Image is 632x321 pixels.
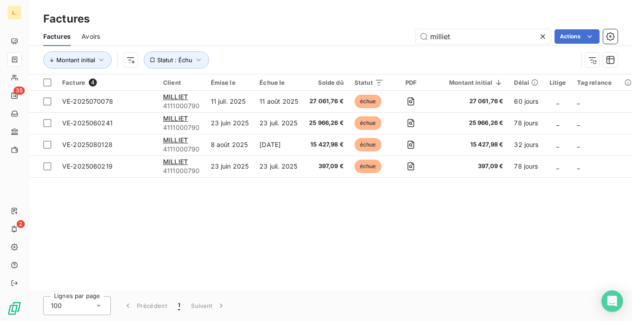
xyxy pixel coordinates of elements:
[355,116,382,130] span: échue
[309,79,344,86] div: Solde dû
[556,141,559,148] span: _
[62,79,85,86] span: Facture
[163,101,200,110] span: 4111000790
[205,112,255,134] td: 23 juin 2025
[178,301,180,310] span: 1
[43,11,90,27] h3: Factures
[355,95,382,108] span: échue
[7,301,22,316] img: Logo LeanPay
[550,79,566,86] div: Litige
[309,162,344,171] span: 397,09 €
[577,119,580,127] span: _
[163,79,200,86] div: Client
[355,79,384,86] div: Statut
[163,93,188,101] span: MILLIET
[509,156,544,177] td: 78 jours
[62,97,113,105] span: VE-2025070078
[254,112,304,134] td: 23 juil. 2025
[509,112,544,134] td: 78 jours
[438,162,503,171] span: 397,09 €
[309,119,344,128] span: 25 966,26 €
[51,301,62,310] span: 100
[259,79,298,86] div: Échue le
[163,166,200,175] span: 4111000790
[14,87,25,95] span: 35
[438,79,503,86] div: Montant initial
[205,156,255,177] td: 23 juin 2025
[62,162,113,170] span: VE-2025060219
[254,91,304,112] td: 11 août 2025
[163,145,200,154] span: 4111000790
[438,140,503,149] span: 15 427,98 €
[89,78,97,87] span: 4
[163,158,188,165] span: MILLIET
[254,134,304,156] td: [DATE]
[577,141,580,148] span: _
[395,79,427,86] div: PDF
[601,290,623,312] div: Open Intercom Messenger
[43,51,112,69] button: Montant initial
[514,79,538,86] div: Délai
[82,32,100,41] span: Avoirs
[416,29,551,44] input: Rechercher
[254,156,304,177] td: 23 juil. 2025
[163,136,188,144] span: MILLIET
[163,115,188,122] span: MILLIET
[205,91,255,112] td: 11 juil. 2025
[173,296,186,315] button: 1
[438,97,503,106] span: 27 061,76 €
[7,5,22,20] div: L.
[556,162,559,170] span: _
[186,296,231,315] button: Suivant
[555,29,600,44] button: Actions
[157,56,192,64] span: Statut : Échu
[438,119,503,128] span: 25 966,26 €
[163,123,200,132] span: 4111000790
[355,160,382,173] span: échue
[577,162,580,170] span: _
[355,138,382,151] span: échue
[309,140,344,149] span: 15 427,98 €
[43,32,71,41] span: Factures
[556,97,559,105] span: _
[62,141,113,148] span: VE-2025080128
[205,134,255,156] td: 8 août 2025
[509,91,544,112] td: 60 jours
[17,220,25,228] span: 2
[556,119,559,127] span: _
[56,56,95,64] span: Montant initial
[309,97,344,106] span: 27 061,76 €
[577,97,580,105] span: _
[509,134,544,156] td: 32 jours
[118,296,173,315] button: Précédent
[144,51,209,69] button: Statut : Échu
[211,79,249,86] div: Émise le
[62,119,113,127] span: VE-2025060241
